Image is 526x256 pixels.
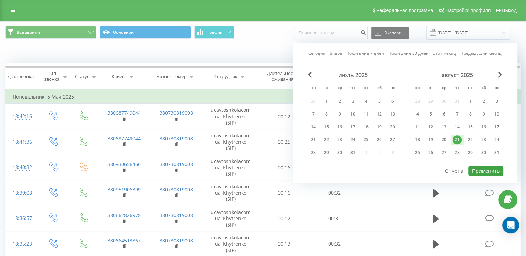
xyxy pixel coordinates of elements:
div: ср 16 июля 2025 г. [333,122,346,132]
div: 19 [375,122,384,131]
div: Тип звонка [44,70,60,82]
a: Сегодня [308,50,325,57]
div: Статус [75,74,89,79]
a: 380730819008 [160,186,193,193]
abbr: пятница [465,83,476,94]
div: 22 [322,135,331,144]
div: 3 [492,97,501,106]
div: 27 [439,148,448,157]
div: 26 [426,148,435,157]
span: Previous Month [308,71,312,78]
abbr: среда [334,83,345,94]
div: пт 22 авг. 2025 г. [464,135,477,145]
a: Предыдущий месяц [460,50,502,57]
div: вт 22 июля 2025 г. [320,135,333,145]
div: вт 12 авг. 2025 г. [424,122,437,132]
div: 17 [348,122,357,131]
div: 19 [426,135,435,144]
div: чт 7 авг. 2025 г. [451,109,464,119]
div: вс 10 авг. 2025 г. [490,109,503,119]
div: вс 3 авг. 2025 г. [490,96,503,106]
a: 380730819008 [160,237,193,244]
div: июль 2025 [307,71,399,78]
div: 11 [362,110,371,119]
div: пт 8 авг. 2025 г. [464,109,477,119]
div: 14 [309,122,318,131]
a: 380687749044 [107,110,141,116]
div: 12 [426,122,435,131]
div: 15 [322,122,331,131]
div: ср 23 июля 2025 г. [333,135,346,145]
span: Настройки профиля [445,8,491,13]
div: чт 21 авг. 2025 г. [451,135,464,145]
td: ucavtoshkolacomua_Khytrenko (SIP) [203,129,259,155]
abbr: четверг [348,83,358,94]
div: Дата звонка [8,74,34,79]
div: 10 [348,110,357,119]
div: 13 [439,122,448,131]
abbr: среда [439,83,449,94]
div: 18:41:36 [13,135,31,149]
div: 6 [439,110,448,119]
div: 20 [388,122,397,131]
div: 16 [479,122,488,131]
div: Сотрудник [214,74,237,79]
div: чт 24 июля 2025 г. [346,135,359,145]
div: сб 16 авг. 2025 г. [477,122,490,132]
div: ср 9 июля 2025 г. [333,109,346,119]
button: Все звонки [5,26,96,39]
abbr: вторник [321,83,332,94]
a: 380664513867 [107,237,141,244]
abbr: вторник [426,83,436,94]
div: пн 11 авг. 2025 г. [411,122,424,132]
div: пт 29 авг. 2025 г. [464,147,477,158]
abbr: пятница [361,83,371,94]
div: 27 [388,135,397,144]
a: Последние 7 дней [346,50,384,57]
a: 380951906399 [107,186,141,193]
div: 31 [348,148,357,157]
abbr: суббота [478,83,489,94]
div: вс 17 авг. 2025 г. [490,122,503,132]
div: пн 18 авг. 2025 г. [411,135,424,145]
a: 380730819008 [160,212,193,219]
div: 18 [362,122,371,131]
a: 380687749044 [107,135,141,142]
div: вт 26 авг. 2025 г. [424,147,437,158]
div: вт 5 авг. 2025 г. [424,109,437,119]
div: чт 3 июля 2025 г. [346,96,359,106]
div: 15 [466,122,475,131]
div: вс 27 июля 2025 г. [386,135,399,145]
a: Вчера [330,50,342,57]
div: 2 [479,97,488,106]
div: пн 7 июля 2025 г. [307,109,320,119]
div: 16 [335,122,344,131]
div: сб 2 авг. 2025 г. [477,96,490,106]
div: сб 5 июля 2025 г. [373,96,386,106]
div: чт 28 авг. 2025 г. [451,147,464,158]
div: пн 14 июля 2025 г. [307,122,320,132]
div: 1 [322,97,331,106]
div: сб 19 июля 2025 г. [373,122,386,132]
div: чт 31 июля 2025 г. [346,147,359,158]
div: Бизнес номер [156,74,187,79]
a: 380730819008 [160,135,193,142]
div: ср 27 авг. 2025 г. [437,147,451,158]
div: пн 28 июля 2025 г. [307,147,320,158]
div: 10 [492,110,501,119]
td: 00:32 [309,206,359,231]
div: вс 20 июля 2025 г. [386,122,399,132]
div: 14 [453,122,462,131]
span: Реферальная программа [376,8,433,13]
div: вт 19 авг. 2025 г. [424,135,437,145]
abbr: суббота [374,83,385,94]
div: сб 9 авг. 2025 г. [477,109,490,119]
span: График [207,30,222,35]
a: 380930656466 [107,161,141,168]
div: 23 [335,135,344,144]
span: Все звонки [17,29,40,35]
div: пт 15 авг. 2025 г. [464,122,477,132]
div: 18:36:57 [13,212,31,225]
div: 5 [375,97,384,106]
div: 30 [479,148,488,157]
